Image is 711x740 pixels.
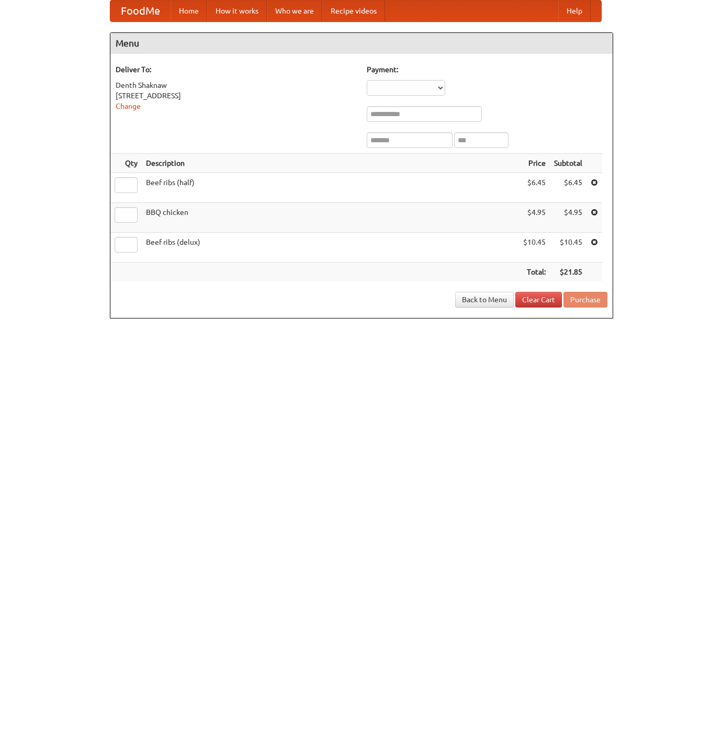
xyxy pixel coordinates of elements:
[110,1,171,21] a: FoodMe
[142,173,519,203] td: Beef ribs (half)
[116,90,356,101] div: [STREET_ADDRESS]
[455,292,514,308] a: Back to Menu
[207,1,267,21] a: How it works
[550,263,586,282] th: $21.85
[563,292,607,308] button: Purchase
[171,1,207,21] a: Home
[367,64,607,75] h5: Payment:
[142,233,519,263] td: Beef ribs (delux)
[110,33,613,54] h4: Menu
[116,64,356,75] h5: Deliver To:
[519,203,550,233] td: $4.95
[519,173,550,203] td: $6.45
[267,1,322,21] a: Who we are
[550,203,586,233] td: $4.95
[550,173,586,203] td: $6.45
[110,154,142,173] th: Qty
[550,154,586,173] th: Subtotal
[116,80,356,90] div: Denth Shaknaw
[142,154,519,173] th: Description
[116,102,141,110] a: Change
[550,233,586,263] td: $10.45
[519,154,550,173] th: Price
[515,292,562,308] a: Clear Cart
[142,203,519,233] td: BBQ chicken
[322,1,385,21] a: Recipe videos
[558,1,591,21] a: Help
[519,233,550,263] td: $10.45
[519,263,550,282] th: Total:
